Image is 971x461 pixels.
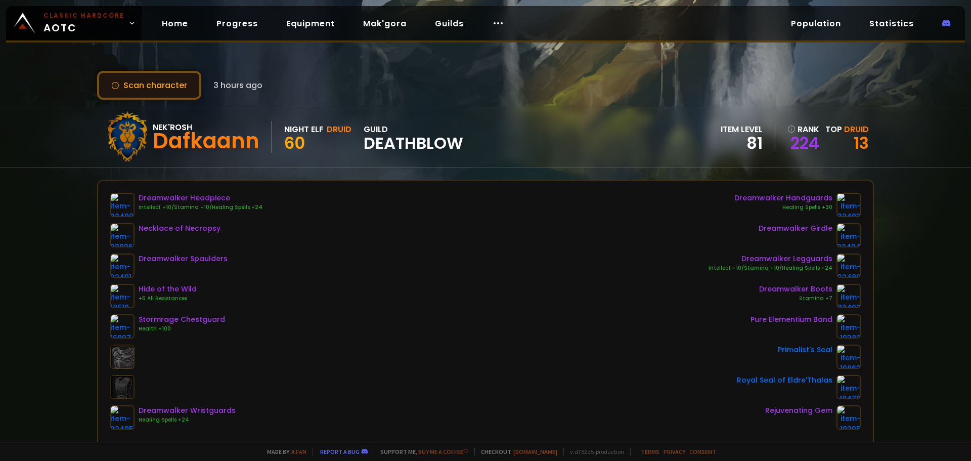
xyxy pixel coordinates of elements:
[139,284,197,295] div: Hide of the Wild
[320,448,360,455] a: Report a bug
[154,13,196,34] a: Home
[355,13,415,34] a: Mak'gora
[110,405,135,430] img: item-22495
[709,264,832,272] div: Intellect +10/Stamina +10/Healing Spells +24
[664,448,685,455] a: Privacy
[825,123,869,136] div: Top
[737,375,832,386] div: Royal Seal of Eldre'Thalas
[364,123,463,151] div: guild
[208,13,266,34] a: Progress
[110,254,135,278] img: item-22491
[139,416,236,424] div: Healing Spells +24
[110,223,135,247] img: item-23036
[563,448,624,455] span: v. d752d5 - production
[97,71,201,100] button: Scan character
[689,448,716,455] a: Consent
[751,314,832,325] div: Pure Elementium Band
[765,405,832,416] div: Rejuvenating Gem
[364,136,463,151] span: DeathBlow
[836,284,861,308] img: item-22492
[153,121,259,134] div: Nek'Rosh
[787,136,819,151] a: 224
[327,123,351,136] div: Druid
[139,223,220,234] div: Necklace of Necropsy
[854,132,869,154] a: 13
[836,314,861,339] img: item-19382
[43,11,124,35] span: AOTC
[836,375,861,399] img: item-18470
[139,254,228,264] div: Dreamwalker Spaulders
[778,345,832,355] div: Primalist's Seal
[139,325,225,333] div: Health +100
[418,448,468,455] a: Buy me a coffee
[291,448,306,455] a: a fan
[836,345,861,369] img: item-19863
[110,314,135,339] img: item-16897
[139,314,225,325] div: Stormrage Chestguard
[261,448,306,455] span: Made by
[110,193,135,217] img: item-22490
[836,405,861,430] img: item-19395
[110,284,135,308] img: item-18510
[759,295,832,303] div: Stamina +7
[6,6,142,40] a: Classic HardcoreAOTC
[284,132,305,154] span: 60
[836,254,861,278] img: item-22489
[139,405,236,416] div: Dreamwalker Wristguards
[278,13,343,34] a: Equipment
[721,136,763,151] div: 81
[139,203,262,212] div: Intellect +10/Stamina +10/Healing Spells +24
[836,223,861,247] img: item-22494
[721,123,763,136] div: item level
[43,11,124,20] small: Classic Hardcore
[513,448,557,455] a: [DOMAIN_NAME]
[139,193,262,203] div: Dreamwalker Headpiece
[474,448,557,455] span: Checkout
[836,193,861,217] img: item-22493
[759,284,832,295] div: Dreamwalker Boots
[783,13,849,34] a: Population
[709,254,832,264] div: Dreamwalker Legguards
[844,123,869,135] span: Druid
[787,123,819,136] div: rank
[861,13,922,34] a: Statistics
[641,448,659,455] a: Terms
[284,123,324,136] div: Night Elf
[734,193,832,203] div: Dreamwalker Handguards
[153,134,259,149] div: Dafkaann
[427,13,472,34] a: Guilds
[374,448,468,455] span: Support me,
[213,79,262,92] span: 3 hours ago
[139,295,197,303] div: +5 All Resistances
[734,203,832,212] div: Healing Spells +30
[759,223,832,234] div: Dreamwalker Girdle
